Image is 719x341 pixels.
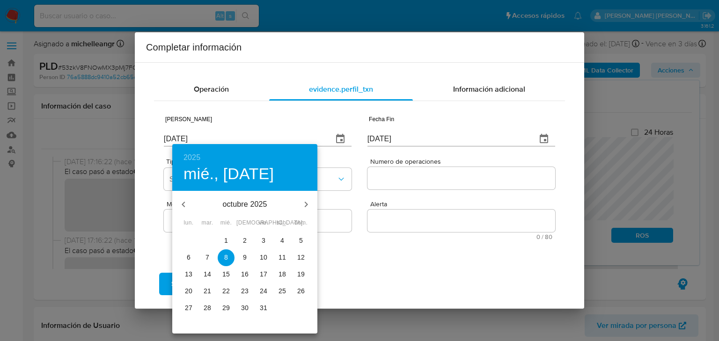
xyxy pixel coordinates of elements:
[274,232,291,249] button: 4
[255,300,272,317] button: 31
[274,218,291,228] span: sáb.
[180,266,197,283] button: 13
[199,283,216,300] button: 21
[195,199,295,210] p: octubre 2025
[236,283,253,300] button: 23
[274,249,291,266] button: 11
[204,303,211,312] p: 28
[236,249,253,266] button: 9
[262,236,265,245] p: 3
[199,300,216,317] button: 28
[236,232,253,249] button: 2
[279,269,286,279] p: 18
[180,300,197,317] button: 27
[243,236,247,245] p: 2
[260,269,267,279] p: 17
[260,286,267,296] p: 24
[183,151,200,164] button: 2025
[199,266,216,283] button: 14
[204,269,211,279] p: 14
[218,266,235,283] button: 15
[297,253,305,262] p: 12
[260,303,267,312] p: 31
[218,249,235,266] button: 8
[241,286,249,296] p: 23
[180,249,197,266] button: 6
[187,253,191,262] p: 6
[299,236,303,245] p: 5
[236,218,253,228] span: [DEMOGRAPHIC_DATA].
[180,283,197,300] button: 20
[255,232,272,249] button: 3
[222,286,230,296] p: 22
[199,249,216,266] button: 7
[293,232,309,249] button: 5
[199,218,216,228] span: mar.
[279,286,286,296] p: 25
[243,253,247,262] p: 9
[255,266,272,283] button: 17
[224,253,228,262] p: 8
[241,303,249,312] p: 30
[293,283,309,300] button: 26
[185,286,192,296] p: 20
[185,269,192,279] p: 13
[183,164,274,184] button: mié., [DATE]
[279,253,286,262] p: 11
[204,286,211,296] p: 21
[297,269,305,279] p: 19
[293,249,309,266] button: 12
[218,232,235,249] button: 1
[180,218,197,228] span: lun.
[260,253,267,262] p: 10
[205,253,209,262] p: 7
[224,236,228,245] p: 1
[218,218,235,228] span: mié.
[255,283,272,300] button: 24
[222,303,230,312] p: 29
[274,283,291,300] button: 25
[185,303,192,312] p: 27
[218,283,235,300] button: 22
[274,266,291,283] button: 18
[293,266,309,283] button: 19
[236,300,253,317] button: 30
[293,218,309,228] span: dom.
[255,249,272,266] button: 10
[280,236,284,245] p: 4
[222,269,230,279] p: 15
[218,300,235,317] button: 29
[297,286,305,296] p: 26
[236,266,253,283] button: 16
[255,218,272,228] span: vie.
[241,269,249,279] p: 16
